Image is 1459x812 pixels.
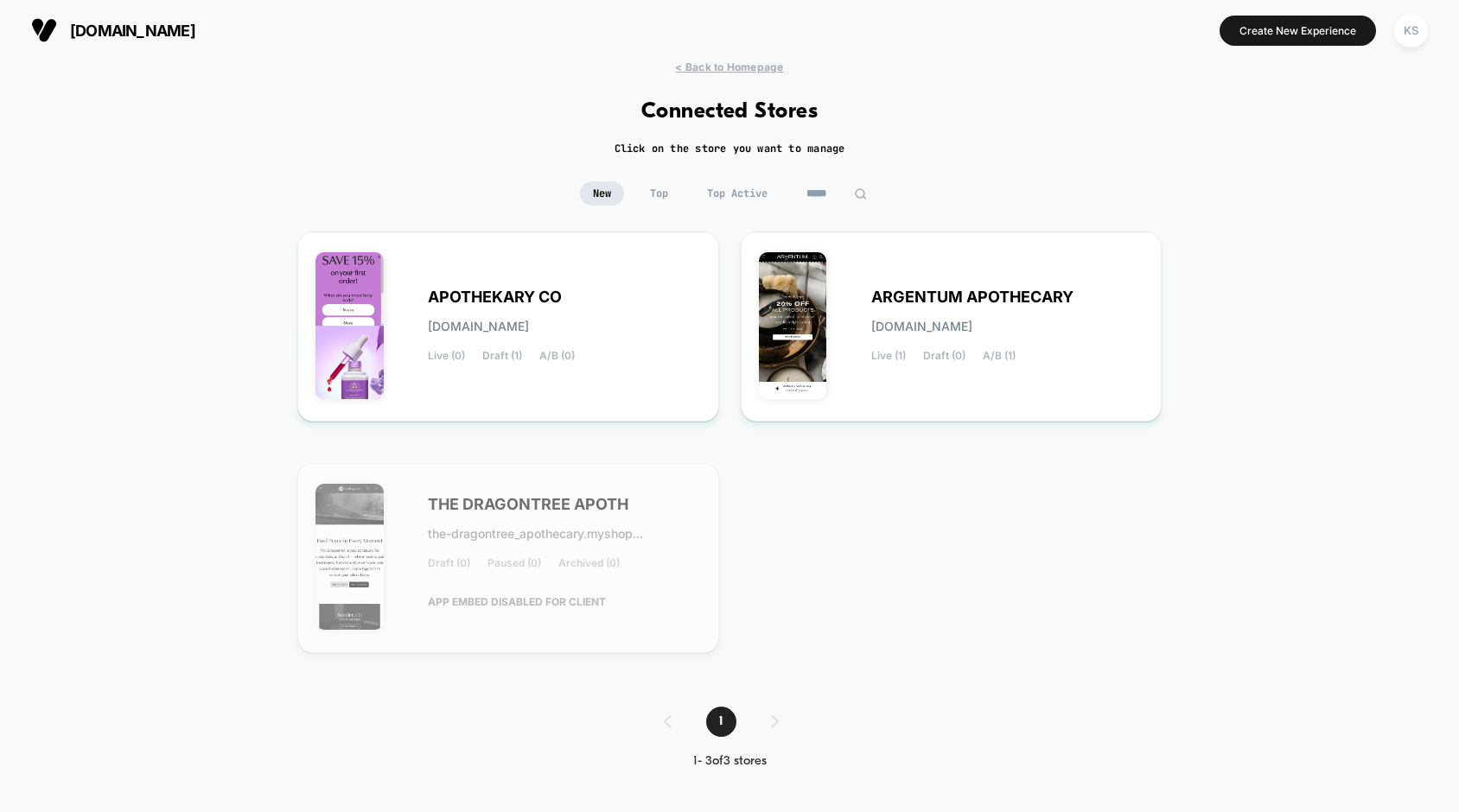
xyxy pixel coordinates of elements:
img: Visually logo [31,17,57,43]
span: [DOMAIN_NAME] [428,320,529,333]
button: KS [1389,13,1433,48]
span: THE DRAGONTREE APOTH [428,498,628,511]
span: Live (1) [871,350,906,362]
span: Top Active [694,181,780,206]
span: APP EMBED DISABLED FOR CLIENT [428,587,606,617]
img: edit [854,187,867,200]
span: Draft (1) [482,350,522,362]
div: KS [1394,14,1428,48]
button: Create New Experience [1220,16,1376,46]
span: Draft (0) [428,557,470,569]
div: 1 - 3 of 3 stores [647,754,813,769]
img: THE_DRAGONTREE_APOTHECARY [315,484,384,631]
span: APOTHEKARY CO [428,291,562,303]
span: the-dragontree_apothecary.myshop... [428,528,643,540]
span: < Back to Homepage [675,60,783,73]
button: [DOMAIN_NAME] [26,16,201,44]
span: New [580,181,624,206]
h1: Connected Stores [641,99,819,124]
span: Paused (0) [487,557,541,569]
img: ARGENTUM_APOTHECARY [759,252,827,399]
span: A/B (0) [539,350,575,362]
span: [DOMAIN_NAME] [70,22,195,40]
span: Archived (0) [558,557,620,569]
span: Top [637,181,681,206]
h2: Click on the store you want to manage [615,142,845,155]
span: Live (0) [428,350,465,362]
span: 1 [706,707,736,737]
span: Draft (0) [923,350,965,362]
img: APOTHEKARY_CO [315,252,384,399]
span: ARGENTUM APOTHECARY [871,291,1074,303]
span: [DOMAIN_NAME] [871,320,972,333]
span: A/B (1) [983,350,1016,362]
